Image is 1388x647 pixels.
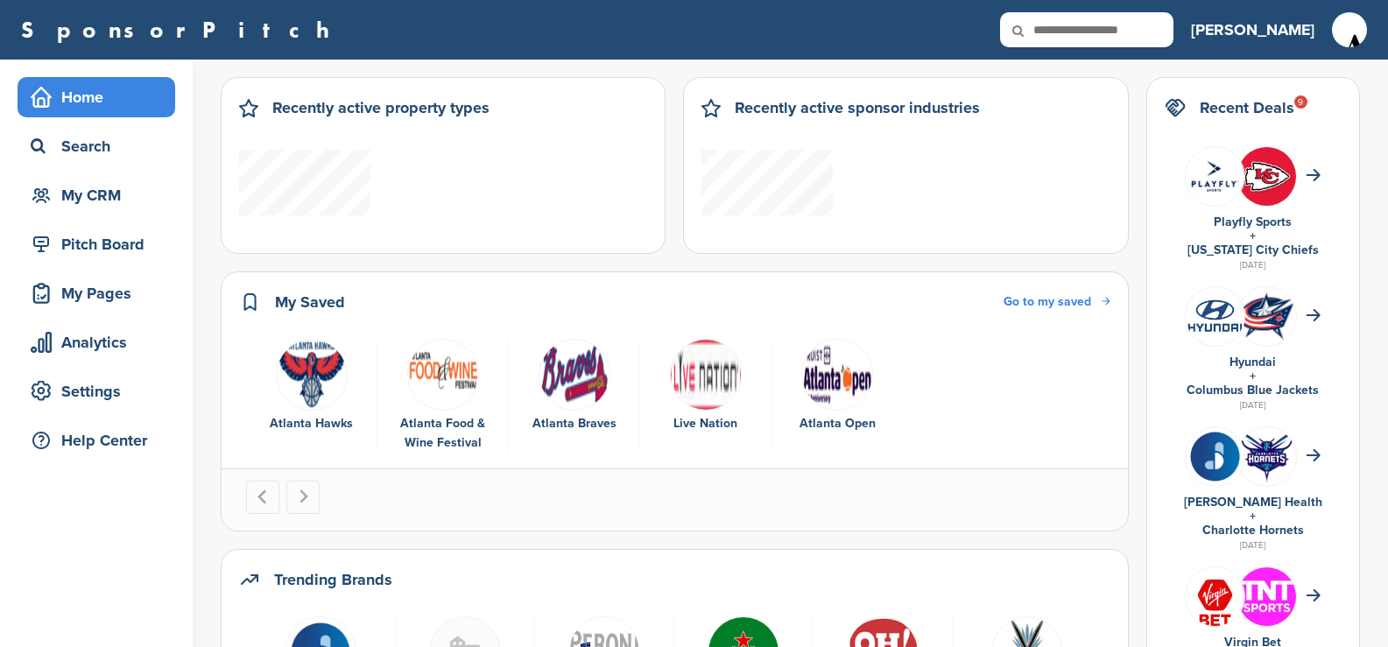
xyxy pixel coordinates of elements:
[21,18,341,41] a: SponsorPitch
[735,95,980,120] h2: Recently active sponsor industries
[1165,257,1342,273] div: [DATE]
[386,414,499,453] div: Atlanta Food & Wine Festival
[1186,147,1244,206] img: P2pgsm4u 400x400
[246,339,377,453] div: 1 of 5
[18,322,175,362] a: Analytics
[539,339,610,411] img: Open uri20141112 64162 sbm85y?1415808159
[1184,495,1322,510] a: [PERSON_NAME] Health
[18,371,175,411] a: Settings
[780,414,894,433] div: Atlanta Open
[518,414,631,433] div: Atlanta Braves
[407,339,479,411] img: Afwf logo 200x100 pumpkin1
[1237,567,1296,626] img: Qiv8dqs7 400x400
[26,81,175,113] div: Home
[1186,427,1244,486] img: Cap rx logo
[276,339,348,411] img: Open uri20141112 64162 qw8wbc?1415808764
[1165,397,1342,413] div: [DATE]
[1186,567,1244,638] img: Images (26)
[18,77,175,117] a: Home
[286,481,320,514] button: Next slide
[18,175,175,215] a: My CRM
[26,229,175,260] div: Pitch Board
[772,339,903,453] div: 5 of 5
[1004,292,1110,312] a: Go to my saved
[1186,297,1244,335] img: Screen shot 2016 08 15 at 1.23.01 pm
[1250,229,1256,243] a: +
[26,278,175,309] div: My Pages
[377,339,509,453] div: 2 of 5
[18,126,175,166] a: Search
[18,224,175,264] a: Pitch Board
[1229,355,1276,369] a: Hyundai
[1250,369,1256,383] a: +
[509,339,640,453] div: 3 of 5
[1237,428,1296,484] img: Open uri20141112 64162 gkv2an?1415811476
[649,414,762,433] div: Live Nation
[1187,383,1319,397] a: Columbus Blue Jackets
[1165,538,1342,553] div: [DATE]
[1250,509,1256,524] a: +
[1237,291,1296,341] img: Open uri20141112 64162 6w5wq4?1415811489
[26,425,175,456] div: Help Center
[1191,11,1314,49] a: [PERSON_NAME]
[1187,243,1319,257] a: [US_STATE] City Chiefs
[801,339,873,411] img: Site logo bbt 2019
[1200,95,1294,120] h2: Recent Deals
[255,414,368,433] div: Atlanta Hawks
[18,273,175,313] a: My Pages
[670,339,742,411] img: Lnq
[246,481,279,514] button: Go to last slide
[649,339,762,433] a: Lnq Live Nation
[1294,95,1307,109] div: 9
[1191,18,1314,42] h3: [PERSON_NAME]
[275,290,345,314] h2: My Saved
[26,327,175,358] div: Analytics
[780,339,894,433] a: Site logo bbt 2019 Atlanta Open
[1202,523,1304,538] a: Charlotte Hornets
[26,130,175,162] div: Search
[255,339,368,433] a: Open uri20141112 64162 qw8wbc?1415808764 Atlanta Hawks
[274,567,392,592] h2: Trending Brands
[386,339,499,453] a: Afwf logo 200x100 pumpkin1 Atlanta Food & Wine Festival
[1004,294,1091,309] span: Go to my saved
[640,339,772,453] div: 4 of 5
[26,376,175,407] div: Settings
[1237,147,1296,206] img: Tbqh4hox 400x400
[272,95,490,120] h2: Recently active property types
[26,179,175,211] div: My CRM
[18,420,175,461] a: Help Center
[1214,214,1292,229] a: Playfly Sports
[518,339,631,433] a: Open uri20141112 64162 sbm85y?1415808159 Atlanta Braves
